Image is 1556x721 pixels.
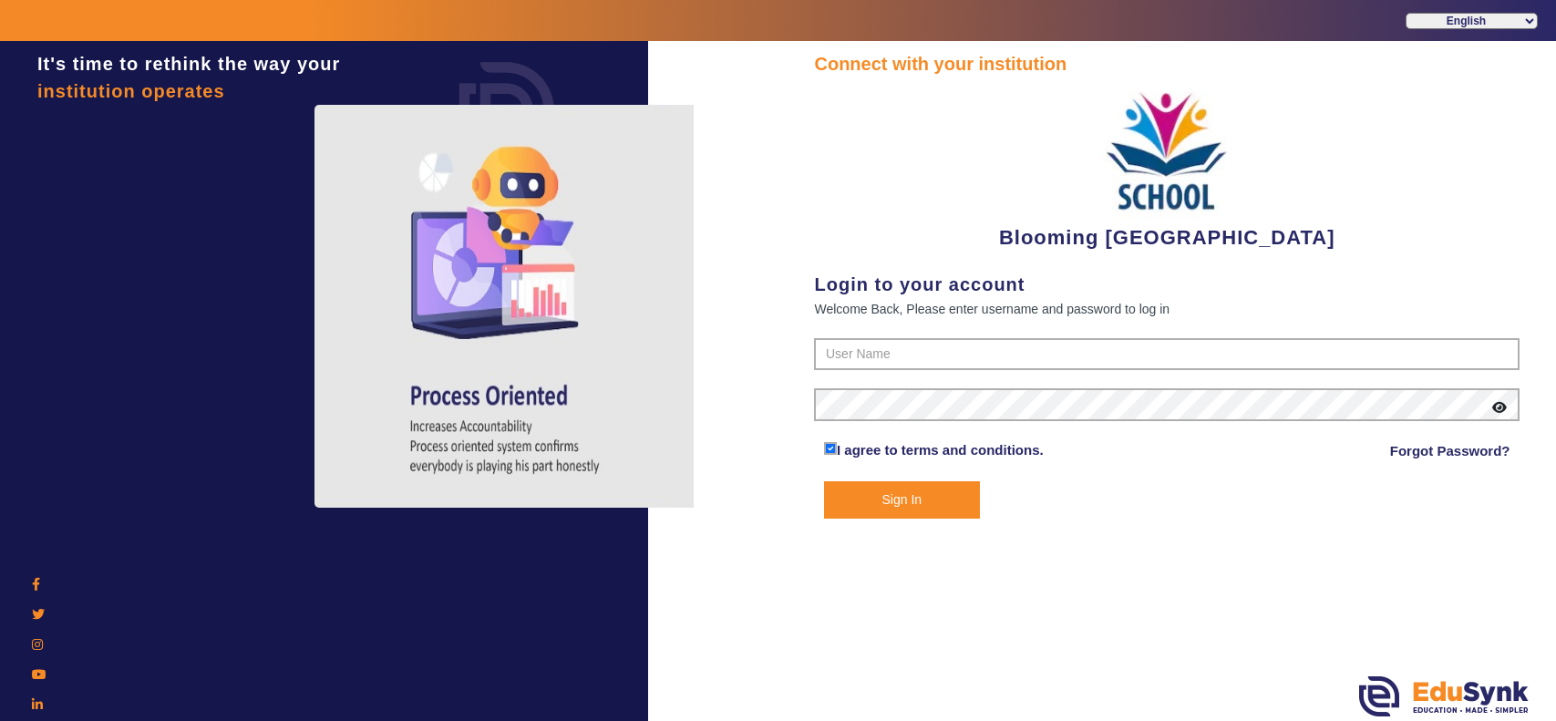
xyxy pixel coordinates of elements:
button: Sign In [824,481,980,519]
a: I agree to terms and conditions. [837,442,1044,458]
div: Connect with your institution [814,50,1520,77]
input: User Name [814,338,1520,371]
div: Login to your account [814,271,1520,298]
img: login4.png [314,105,697,508]
span: institution operates [37,81,225,101]
div: Blooming [GEOGRAPHIC_DATA] [814,77,1520,252]
div: Welcome Back, Please enter username and password to log in [814,298,1520,320]
img: 3e5c6726-73d6-4ac3-b917-621554bbe9c3 [1098,77,1235,222]
span: It's time to rethink the way your [37,54,340,74]
img: login.png [438,41,575,178]
a: Forgot Password? [1390,440,1510,462]
img: edusynk.png [1359,676,1529,716]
